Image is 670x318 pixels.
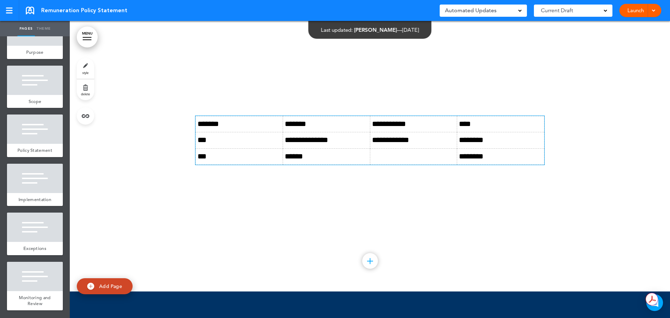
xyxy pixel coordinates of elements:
a: style [77,58,94,79]
a: Implementation [7,193,63,206]
a: Theme [35,21,52,36]
span: Implementation [18,197,51,202]
a: Scope [7,95,63,108]
span: Automated Updates [445,6,497,15]
span: style [82,71,89,75]
span: Purpose [26,49,43,55]
span: Policy Statement [17,147,52,153]
div: — [321,27,419,32]
span: Exceptions [23,245,46,251]
a: Exceptions [7,242,63,255]
span: Monitoring and Review [19,295,51,307]
span: [DATE] [402,27,419,33]
a: Monitoring and Review [7,291,63,310]
a: MENU [77,27,98,47]
a: Purpose [7,46,63,59]
img: add.svg [87,283,94,290]
span: Remuneration Policy Statement [41,7,127,14]
span: Scope [29,98,42,104]
a: Policy Statement [7,144,63,157]
span: Add Page [99,283,122,289]
span: delete [81,92,90,96]
a: Launch [625,4,647,17]
span: Current Draft [541,6,573,15]
a: Pages [17,21,35,36]
span: Last updated: [321,27,353,33]
a: delete [77,79,94,100]
span: [PERSON_NAME] [354,27,397,33]
a: Add Page [77,278,133,295]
